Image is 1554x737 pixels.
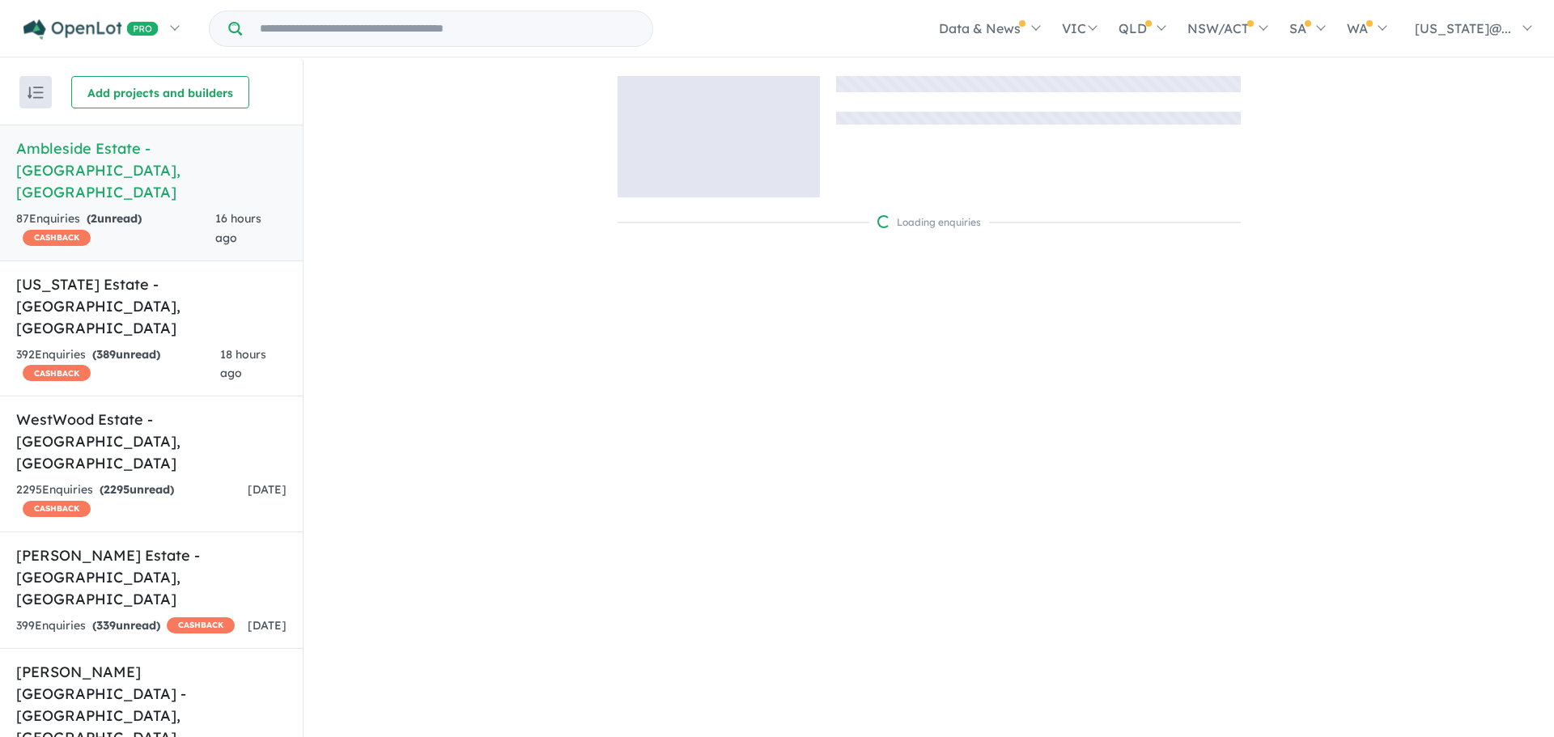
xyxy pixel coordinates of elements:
[16,273,287,339] h5: [US_STATE] Estate - [GEOGRAPHIC_DATA] , [GEOGRAPHIC_DATA]
[16,481,248,519] div: 2295 Enquir ies
[248,482,287,497] span: [DATE]
[16,616,235,636] div: 399 Enquir ies
[104,482,129,497] span: 2295
[877,214,981,231] div: Loading enquiries
[16,138,287,203] h5: Ambleside Estate - [GEOGRAPHIC_DATA] , [GEOGRAPHIC_DATA]
[87,211,142,226] strong: ( unread)
[71,76,249,108] button: Add projects and builders
[92,618,160,633] strong: ( unread)
[248,618,287,633] span: [DATE]
[92,347,160,362] strong: ( unread)
[23,501,91,517] span: CASHBACK
[220,347,266,381] span: 18 hours ago
[1415,20,1511,36] span: [US_STATE]@...
[23,19,159,40] img: Openlot PRO Logo White
[16,210,215,248] div: 87 Enquir ies
[28,87,44,99] img: sort.svg
[96,347,116,362] span: 389
[16,345,220,384] div: 392 Enquir ies
[23,230,91,246] span: CASHBACK
[167,617,235,633] span: CASHBACK
[245,11,649,46] input: Try estate name, suburb, builder or developer
[16,544,287,610] h5: [PERSON_NAME] Estate - [GEOGRAPHIC_DATA] , [GEOGRAPHIC_DATA]
[16,409,287,474] h5: WestWood Estate - [GEOGRAPHIC_DATA] , [GEOGRAPHIC_DATA]
[100,482,174,497] strong: ( unread)
[215,211,261,245] span: 16 hours ago
[96,618,116,633] span: 339
[23,365,91,381] span: CASHBACK
[91,211,97,226] span: 2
